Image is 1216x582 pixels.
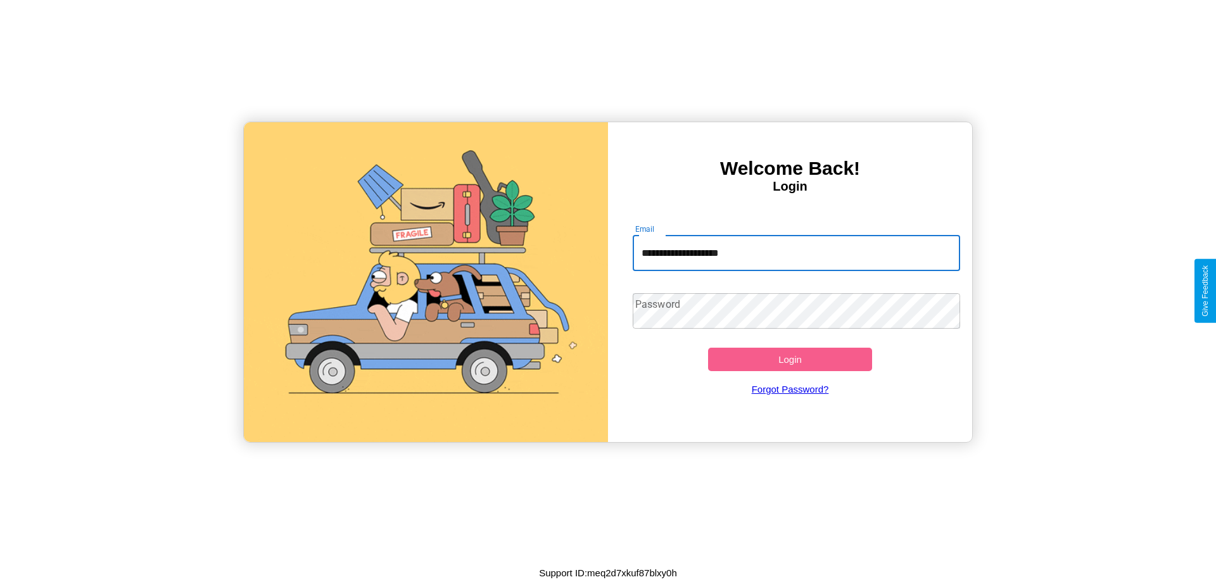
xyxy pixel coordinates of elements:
p: Support ID: meq2d7xkuf87blxy0h [539,564,677,581]
button: Login [708,348,872,371]
h4: Login [608,179,972,194]
a: Forgot Password? [626,371,954,407]
label: Email [635,224,655,234]
div: Give Feedback [1201,265,1210,317]
h3: Welcome Back! [608,158,972,179]
img: gif [244,122,608,442]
